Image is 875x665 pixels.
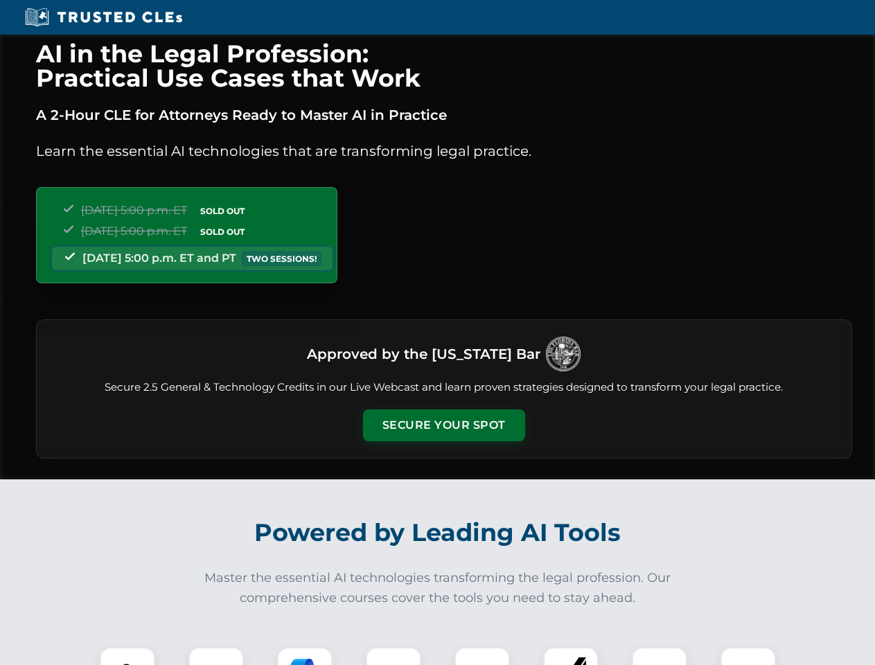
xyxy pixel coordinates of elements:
p: Learn the essential AI technologies that are transforming legal practice. [36,140,852,162]
button: Secure Your Spot [363,409,525,441]
p: Master the essential AI technologies transforming the legal profession. Our comprehensive courses... [195,568,680,608]
h1: AI in the Legal Profession: Practical Use Cases that Work [36,42,852,90]
p: Secure 2.5 General & Technology Credits in our Live Webcast and learn proven strategies designed ... [53,380,835,396]
img: Trusted CLEs [21,7,186,28]
span: [DATE] 5:00 p.m. ET [81,224,187,238]
p: A 2-Hour CLE for Attorneys Ready to Master AI in Practice [36,104,852,126]
img: Logo [546,337,581,371]
h3: Approved by the [US_STATE] Bar [307,342,540,366]
span: [DATE] 5:00 p.m. ET [81,204,187,217]
span: SOLD OUT [195,204,249,218]
h2: Powered by Leading AI Tools [54,508,822,557]
span: SOLD OUT [195,224,249,239]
